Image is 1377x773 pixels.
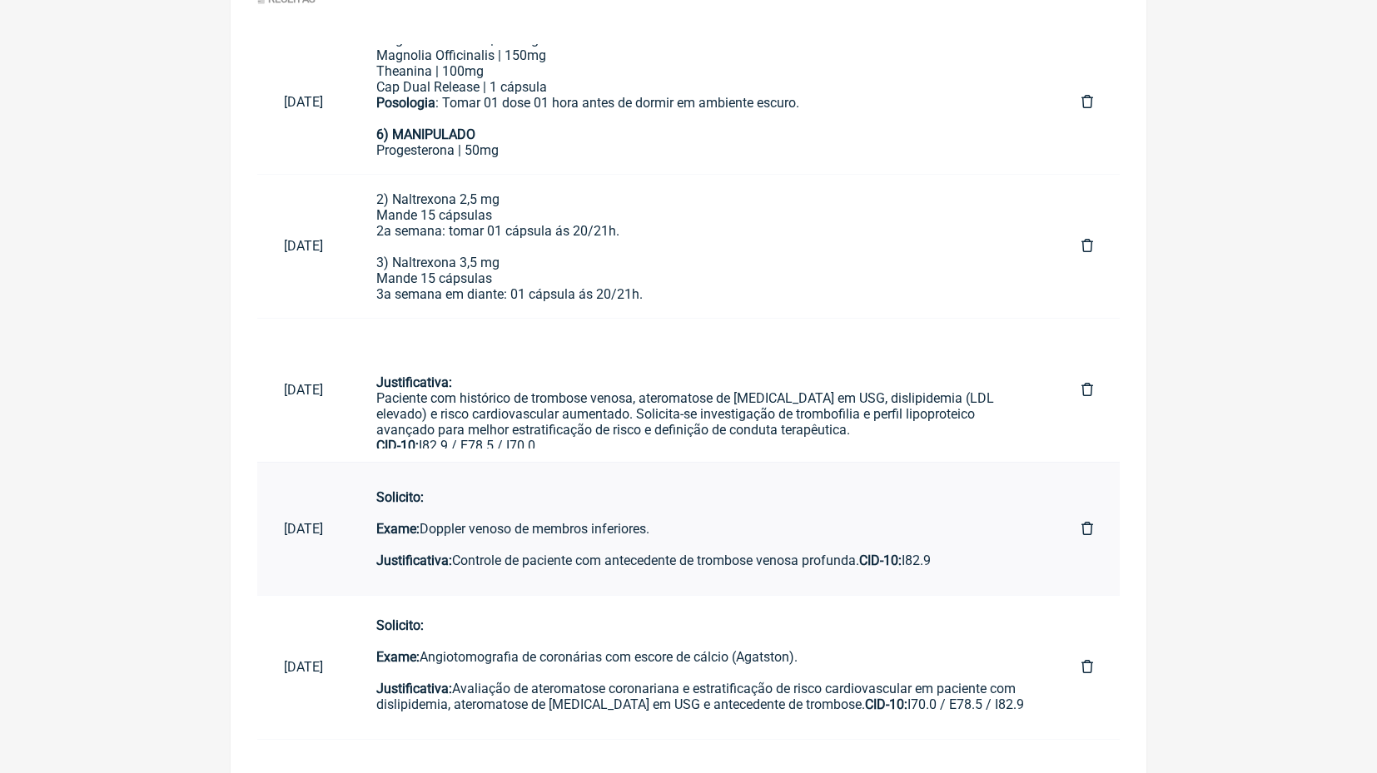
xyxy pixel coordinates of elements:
div: Angiotomografia de coronárias com escore de cálcio (Agatston). Avaliação de ateromatose coronaria... [376,617,1028,712]
strong: CID-10: [376,438,419,453]
a: [DATE] [257,508,350,550]
strong: Solicito: [376,617,424,633]
div: Magnésio treonato | 300mg Magnolia Officinalis | 150mg [376,32,1028,63]
strong: Posologia [376,95,435,111]
strong: Justificativa: [376,374,452,390]
a: [DATE] [257,646,350,688]
strong: Solicito: Exame: [376,489,424,537]
a: Solicito:Exame:Angiotomografia de coronárias com escore de cálcio (Agatston). Justificativa:Avali... [350,609,1055,726]
a: [DATE] [257,225,350,267]
a: Uso oral por 60 dias:1)Naltrexona | 1,5mgMande 15 cápsulas1a semana: tomar 01 cápsula ás 20/21h.2... [350,188,1055,305]
a: [DATE] [257,81,350,123]
strong: 6) MANIPULADO [376,126,475,142]
div: Mande 15 cápsulas 1a semana: tomar 01 cápsula ás 20/21h. 2) Naltrexona 2,5 mg Mande 15 cápsulas 2... [376,144,1028,302]
strong: CID-10: [865,696,907,712]
a: Solicito:D-dímeroTempo de Protrombina (TP) e INRTempo de Tromboplastina Parcial Ativada (TTPa)Ant... [350,332,1055,448]
div: Excipiente Qsp | 1 dose [376,158,1028,174]
a: [DATE] [257,369,350,411]
div: Progesterona | 50mg [376,142,1028,158]
strong: Exame: [376,649,420,665]
div: I82.9 / E78.5 / I70.0 [376,438,1028,453]
div: Cap Dual Release | 1 cápsula [376,79,1028,95]
a: Solicito:Exame:Doppler venoso de membros inferiores. Justificativa:Controle de paciente com antec... [350,476,1055,582]
strong: Justificativa: [376,552,452,568]
div: Theanina | 100mg [376,63,1028,79]
div: : Tomar 01 dose 01 hora antes de dormir em ambiente escuro. [376,95,1028,142]
div: Doppler venoso de membros inferiores. Controle de paciente com antecedente de trombose venosa pro... [376,489,1028,568]
a: Posologia: Tomar 1 dose 2x ao dia, antes das principais refeições.5) MANIPULADOGaba | 300mgPro Sl... [350,44,1055,161]
strong: CID-10: [859,552,902,568]
strong: Justificativa: [376,681,452,696]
